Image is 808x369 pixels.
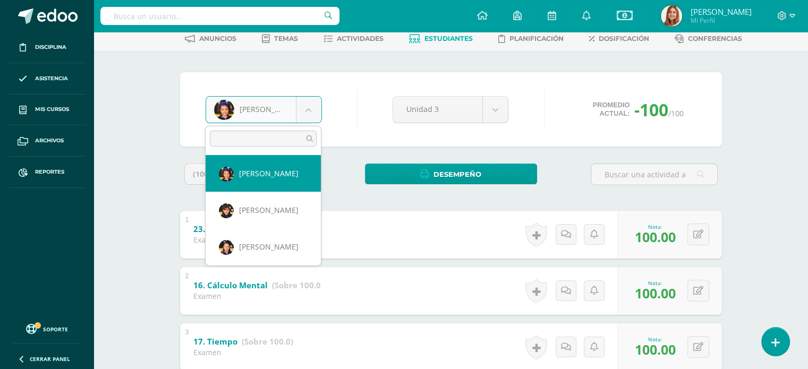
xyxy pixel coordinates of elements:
img: 3428fc4810c32bc535c086f490191f43.png [219,203,234,218]
span: [PERSON_NAME] [239,242,299,252]
span: [PERSON_NAME] [239,168,299,178]
span: [PERSON_NAME] [239,205,299,215]
img: 99d3326061b03397bc7ebb969b9d2df2.png [219,240,234,255]
img: 0bafbf9ba8ab5d02818f1951baced29d.png [219,167,234,182]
